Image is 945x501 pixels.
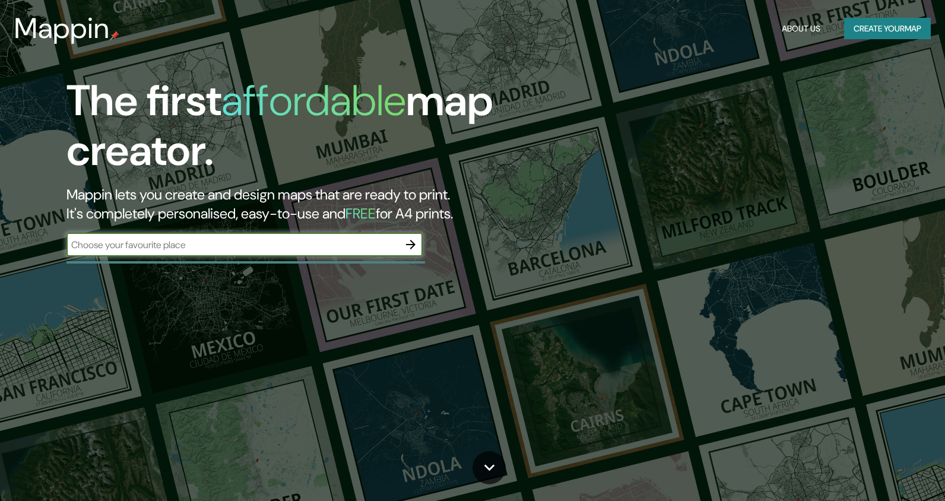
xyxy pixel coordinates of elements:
[777,18,825,40] button: About Us
[66,76,539,185] h1: The first map creator.
[66,238,399,252] input: Choose your favourite place
[110,31,119,40] img: mappin-pin
[844,18,931,40] button: Create yourmap
[345,204,376,223] h5: FREE
[14,12,110,45] h3: Mappin
[221,73,406,128] h1: affordable
[66,185,539,223] h2: Mappin lets you create and design maps that are ready to print. It's completely personalised, eas...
